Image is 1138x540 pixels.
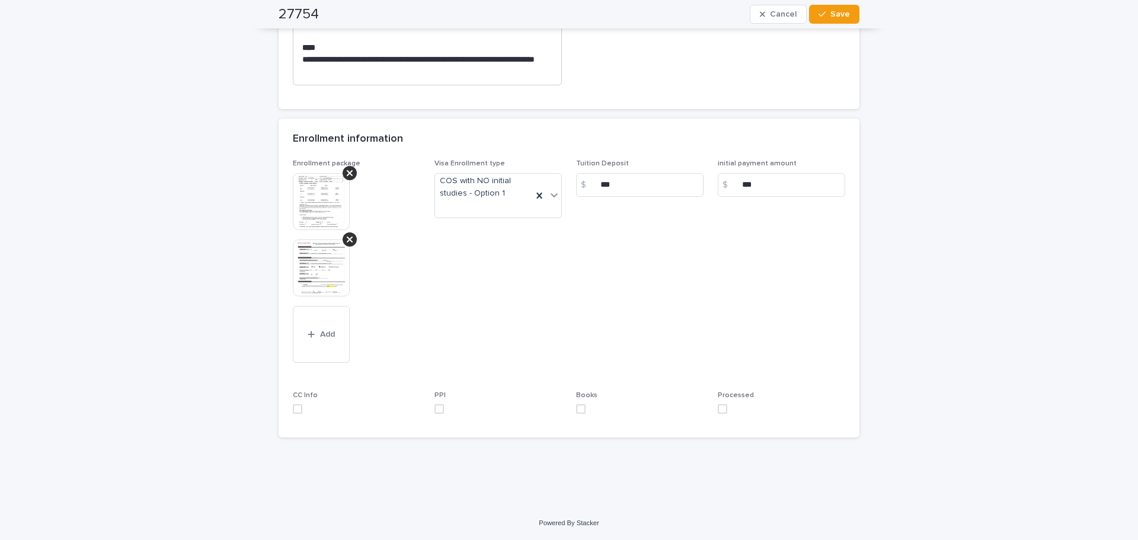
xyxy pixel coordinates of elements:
[718,160,797,167] span: initial payment amount
[293,306,350,363] button: Add
[434,392,446,399] span: PPI
[539,519,599,526] a: Powered By Stacker
[434,160,505,167] span: Visa Enrollment type
[576,160,629,167] span: Tuition Deposit
[576,173,600,197] div: $
[293,392,318,399] span: CC Info
[809,5,859,24] button: Save
[830,10,850,18] span: Save
[279,6,319,23] h2: 27754
[750,5,807,24] button: Cancel
[293,160,360,167] span: Enrollment package
[718,173,741,197] div: $
[718,392,754,399] span: Processed
[576,392,597,399] span: Books
[293,133,403,146] h2: Enrollment information
[440,175,528,200] span: COS with NO initial studies - Option 1
[770,10,797,18] span: Cancel
[320,330,335,338] span: Add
